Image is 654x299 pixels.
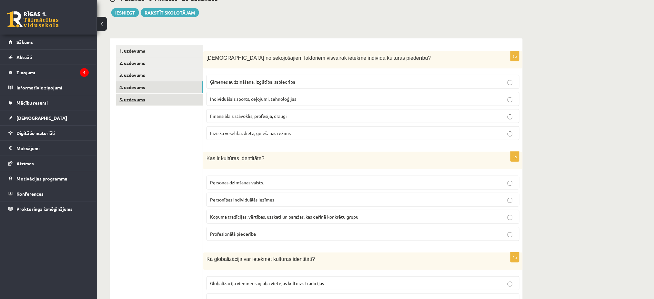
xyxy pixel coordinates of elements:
[16,130,55,136] span: Digitālie materiāli
[508,181,513,186] input: Personas dzimšanas valsts.
[7,11,59,27] a: Rīgas 1. Tālmācības vidusskola
[116,94,203,106] a: 5. uzdevums
[206,256,315,262] span: Kā globalizācija var ietekmēt kultūras identitāti?
[8,80,89,95] a: Informatīvie ziņojumi
[80,68,89,77] i: 4
[16,160,34,166] span: Atzīmes
[508,215,513,220] input: Kopuma tradīcijas, vērtības, uzskati un paražas, kas definē konkrētu grupu
[508,232,513,237] input: Profesionālā piederība
[16,115,67,121] span: [DEMOGRAPHIC_DATA]
[8,35,89,49] a: Sākums
[210,180,264,185] span: Personas dzimšanas valsts.
[508,131,513,137] input: Fiziskā veselība, diēta, gulēšanas režīms
[210,79,295,85] span: Ģimenes audzināšana, izglītība, sabiedrība
[16,176,67,181] span: Motivācijas programma
[116,69,203,81] a: 3. uzdevums
[210,96,296,102] span: Individuālais sports, ceļojumi, tehnoloģijas
[16,191,44,197] span: Konferences
[210,113,287,119] span: Finansiālais stāvoklis, profesija, draugi
[8,156,89,171] a: Atzīmes
[508,198,513,203] input: Personības individuālās iezīmes
[508,97,513,102] input: Individuālais sports, ceļojumi, tehnoloģijas
[8,50,89,65] a: Aktuāli
[16,54,32,60] span: Aktuāli
[116,81,203,93] a: 4. uzdevums
[16,80,89,95] legend: Informatīvie ziņojumi
[116,45,203,57] a: 1. uzdevums
[16,141,89,156] legend: Maksājumi
[16,65,89,80] legend: Ziņojumi
[116,57,203,69] a: 2. uzdevums
[210,231,256,237] span: Profesionālā piederība
[508,80,513,85] input: Ģimenes audzināšana, izglītība, sabiedrība
[206,156,265,161] span: Kas ir kultūras identitāte?
[16,206,73,212] span: Proktoringa izmēģinājums
[8,186,89,201] a: Konferences
[8,110,89,125] a: [DEMOGRAPHIC_DATA]
[8,171,89,186] a: Motivācijas programma
[508,114,513,119] input: Finansiālais stāvoklis, profesija, draugi
[8,126,89,140] a: Digitālie materiāli
[111,8,139,17] button: Iesniegt
[16,39,33,45] span: Sākums
[510,151,519,162] p: 2p
[206,55,431,61] span: [DEMOGRAPHIC_DATA] no sekojošajiem faktoriem visvairāk ietekmē indivīda kultūras piederību?
[510,51,519,61] p: 2p
[508,282,513,287] input: Globalizācija vienmēr saglabā vietējās kultūras tradīcijas
[8,141,89,156] a: Maksājumi
[210,197,274,202] span: Personības individuālās iezīmes
[8,95,89,110] a: Mācību resursi
[141,8,199,17] a: Rakstīt skolotājam
[16,100,48,106] span: Mācību resursi
[510,252,519,263] p: 2p
[210,130,291,136] span: Fiziskā veselība, diēta, gulēšanas režīms
[8,201,89,216] a: Proktoringa izmēģinājums
[210,214,358,220] span: Kopuma tradīcijas, vērtības, uzskati un paražas, kas definē konkrētu grupu
[210,280,324,286] span: Globalizācija vienmēr saglabā vietējās kultūras tradīcijas
[8,65,89,80] a: Ziņojumi4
